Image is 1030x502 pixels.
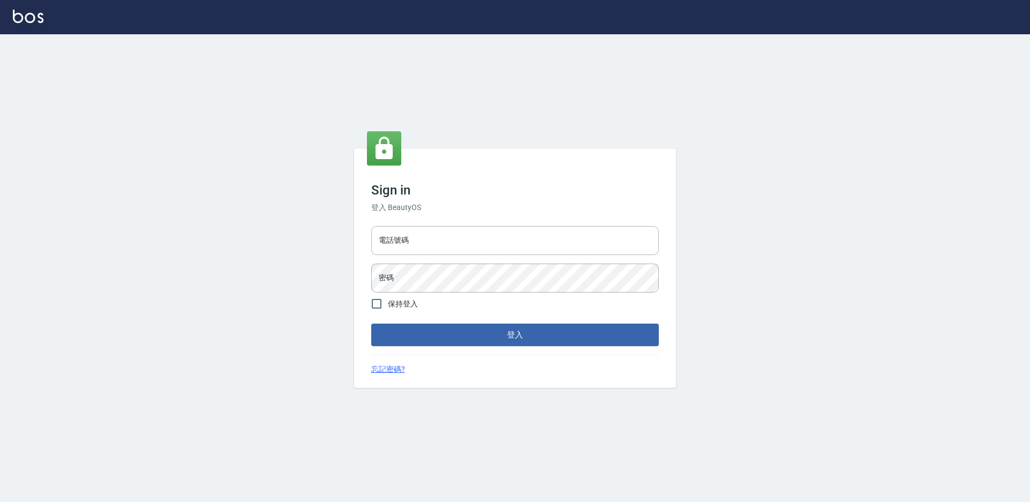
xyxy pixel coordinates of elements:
h6: 登入 BeautyOS [371,202,659,213]
a: 忘記密碼? [371,364,405,375]
span: 保持登入 [388,298,418,310]
button: 登入 [371,324,659,346]
img: Logo [13,10,43,23]
h3: Sign in [371,183,659,198]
